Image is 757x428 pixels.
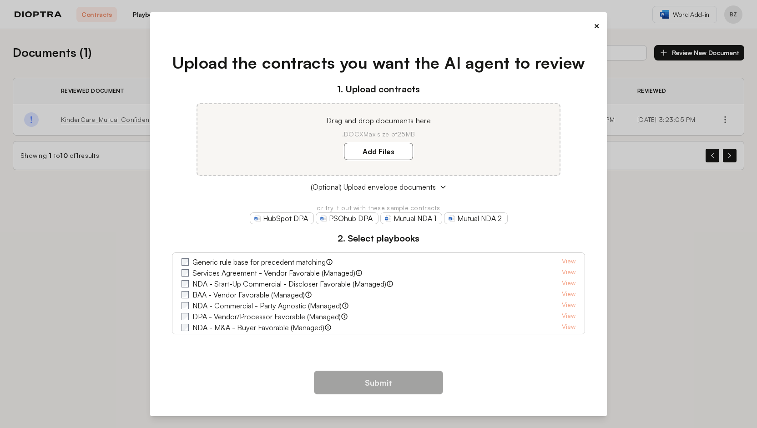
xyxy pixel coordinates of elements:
button: Submit [314,371,443,394]
a: View [562,278,575,289]
a: View [562,311,575,322]
h3: 2. Select playbooks [172,232,585,245]
label: Generic rule base for precedent matching [192,257,326,267]
label: NDA - M&A - Buyer Favorable (Managed) [192,322,324,333]
a: HubSpot DPA [250,212,314,224]
p: Drag and drop documents here [208,115,549,126]
h1: Upload the contracts you want the AI agent to review [172,50,585,75]
label: DPA - Vendor/Processor Favorable (Managed) [192,311,341,322]
button: (Optional) Upload envelope documents [172,181,585,192]
label: NDA - Commercial - Party Agnostic (Managed) [192,300,342,311]
a: View [562,322,575,333]
a: View [562,300,575,311]
button: × [594,20,600,32]
a: Mutual NDA 1 [380,212,442,224]
label: Services Agreement - Customer Review of Vendor Form (Market) [192,333,400,344]
label: NDA - Start-Up Commercial - Discloser Favorable (Managed) [192,278,386,289]
p: or try it out with these sample contracts [172,203,585,212]
label: Add Files [344,143,413,160]
a: Mutual NDA 2 [444,212,508,224]
a: PSOhub DPA [316,212,378,224]
label: BAA - Vendor Favorable (Managed) [192,289,305,300]
span: (Optional) Upload envelope documents [311,181,436,192]
a: View [562,289,575,300]
a: View [562,257,575,267]
a: View [562,267,575,278]
label: Services Agreement - Vendor Favorable (Managed) [192,267,355,278]
a: View [562,333,575,344]
p: .DOCX Max size of 25MB [208,130,549,139]
h3: 1. Upload contracts [172,82,585,96]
